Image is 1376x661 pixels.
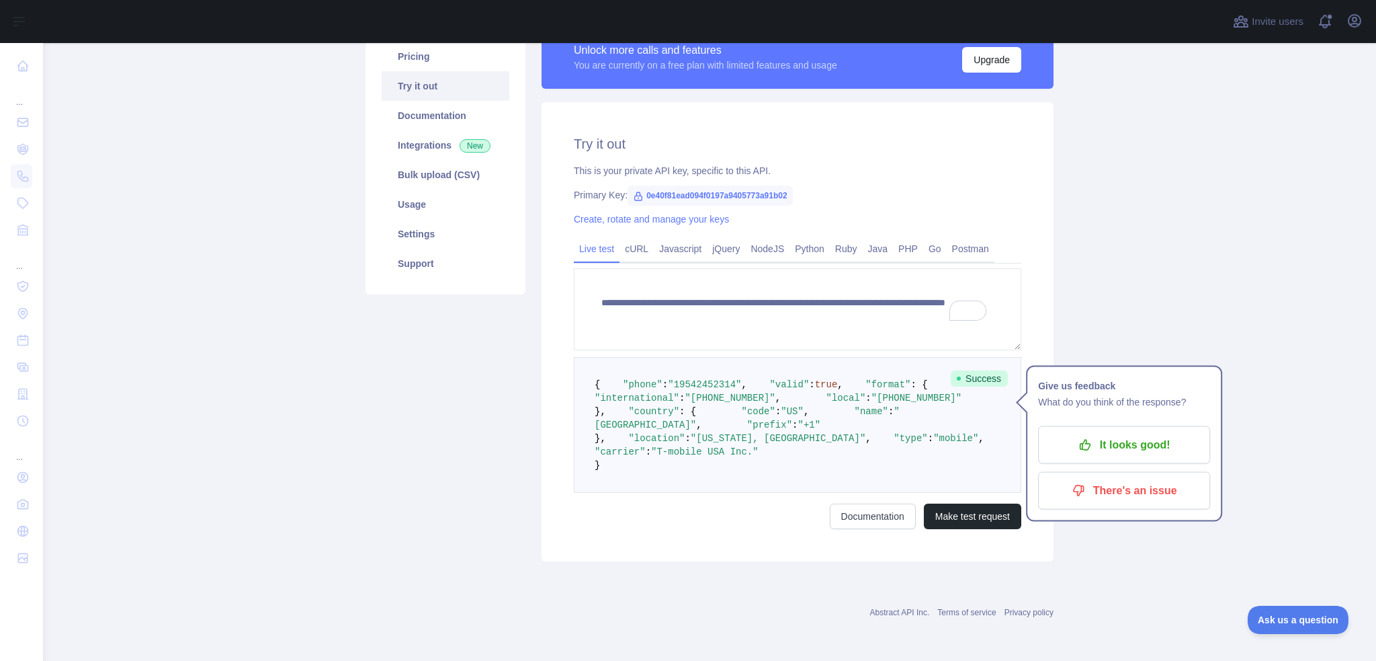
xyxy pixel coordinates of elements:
[830,238,863,260] a: Ruby
[662,379,668,390] span: :
[870,608,930,617] a: Abstract API Inc.
[595,406,900,430] span: "[GEOGRAPHIC_DATA]"
[888,406,894,417] span: :
[11,245,32,272] div: ...
[1048,434,1200,457] p: It looks good!
[928,433,933,444] span: :
[595,379,600,390] span: {
[619,238,654,260] a: cURL
[691,433,865,444] span: "[US_STATE], [GEOGRAPHIC_DATA]"
[947,238,994,260] a: Postman
[962,47,1021,73] button: Upgrade
[685,433,690,444] span: :
[574,59,837,72] div: You are currently on a free plan with limited features and usage
[595,433,606,444] span: },
[382,219,509,249] a: Settings
[933,433,978,444] span: "mobile"
[775,406,781,417] span: :
[1048,479,1200,502] p: There's an issue
[830,504,916,529] a: Documentation
[741,406,775,417] span: "code"
[798,420,820,430] span: "+1"
[11,81,32,108] div: ...
[924,504,1021,529] button: Make test request
[1038,472,1210,510] button: There's an issue
[769,379,809,390] span: "valid"
[1004,608,1053,617] a: Privacy policy
[574,164,1021,178] div: This is your private API key, specific to this API.
[574,188,1021,202] div: Primary Key:
[978,433,984,444] span: ,
[382,101,509,130] a: Documentation
[863,238,894,260] a: Java
[815,379,838,390] span: true
[696,420,701,430] span: ,
[574,42,837,59] div: Unlock more calls and features
[865,393,871,403] span: :
[646,446,651,457] span: :
[792,420,798,430] span: :
[382,249,509,278] a: Support
[651,446,759,457] span: "T-mobile USA Inc."
[871,393,961,403] span: "[PHONE_NUMBER]"
[595,406,606,417] span: },
[923,238,947,260] a: Go
[595,446,646,457] span: "carrier"
[1252,14,1303,30] span: Invite users
[911,379,928,390] span: : {
[1038,426,1210,464] button: It looks good!
[11,436,32,463] div: ...
[893,238,923,260] a: PHP
[382,160,509,190] a: Bulk upload (CSV)
[382,130,509,160] a: Integrations New
[595,393,679,403] span: "international"
[668,379,741,390] span: "19542452314"
[574,268,1021,350] textarea: To enrich screen reader interactions, please activate Accessibility in Grammarly extension settings
[1038,394,1210,410] p: What do you think of the response?
[865,379,910,390] span: "format"
[781,406,804,417] span: "US"
[775,393,781,403] span: ,
[628,406,679,417] span: "country"
[741,379,746,390] span: ,
[1038,378,1210,394] h1: Give us feedback
[789,238,830,260] a: Python
[595,460,600,471] span: }
[382,42,509,71] a: Pricing
[623,379,662,390] span: "phone"
[747,420,792,430] span: "prefix"
[654,238,707,260] a: Javascript
[574,238,619,260] a: Live test
[937,608,996,617] a: Terms of service
[574,214,729,225] a: Create, rotate and manage your keys
[382,190,509,219] a: Usage
[628,433,685,444] span: "location"
[894,433,927,444] span: "type"
[574,134,1021,153] h2: Try it out
[951,371,1008,387] span: Success
[382,71,509,101] a: Try it out
[826,393,865,403] span: "local"
[865,433,871,444] span: ,
[809,379,814,390] span: :
[679,393,685,403] span: :
[460,139,490,153] span: New
[745,238,789,260] a: NodeJS
[804,406,809,417] span: ,
[1248,606,1349,634] iframe: Toggle Customer Support
[628,186,793,206] span: 0e40f81ead094f0197a9405773a91b02
[1230,11,1306,32] button: Invite users
[685,393,775,403] span: "[PHONE_NUMBER]"
[707,238,745,260] a: jQuery
[855,406,888,417] span: "name"
[837,379,843,390] span: ,
[679,406,696,417] span: : {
